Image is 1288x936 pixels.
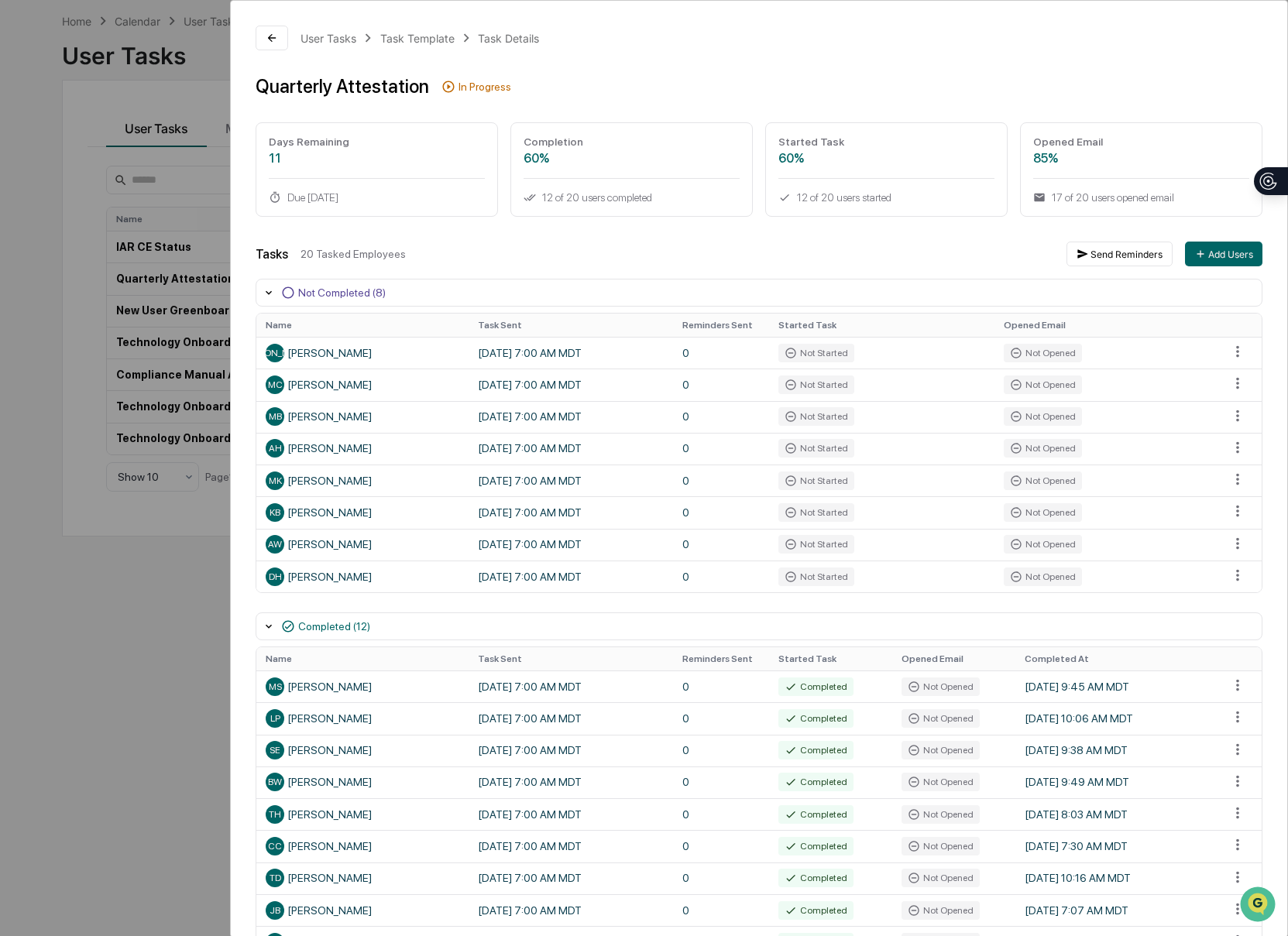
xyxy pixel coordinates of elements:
[469,465,673,496] td: [DATE] 7:00 AM MDT
[9,218,104,246] a: 🔎Data Lookup
[269,475,282,486] span: MK
[673,830,769,862] td: 0
[778,151,994,166] div: 60%
[778,375,854,394] div: Not Started
[256,247,288,262] div: Tasks
[778,503,854,522] div: Not Started
[269,411,282,422] span: MB
[301,32,356,45] div: User Tasks
[469,830,673,862] td: [DATE] 7:00 AM MDT
[892,647,1015,670] th: Opened Email
[524,151,740,166] div: 60%
[673,465,769,496] td: 0
[778,869,854,887] div: Completed
[902,901,980,920] div: Not Opened
[673,561,769,592] td: 0
[15,118,43,146] img: 1746055101610-c473b297-6a78-478c-a979-82029cc54cd1
[478,32,539,45] div: Task Details
[673,735,769,766] td: 0
[902,837,980,855] div: Not Opened
[266,709,459,728] div: [PERSON_NAME]
[266,901,459,920] div: [PERSON_NAME]
[128,195,192,211] span: Attestations
[778,901,854,920] div: Completed
[1015,894,1220,926] td: [DATE] 7:07 AM MDT
[673,369,769,400] td: 0
[1004,375,1082,394] div: Not Opened
[268,777,282,787] span: BW
[380,32,455,45] div: Task Template
[266,535,459,554] div: [PERSON_NAME]
[469,433,673,465] td: [DATE] 7:00 AM MDT
[53,118,254,134] div: Start new chat
[469,561,673,592] td: [DATE] 7:00 AM MDT
[469,735,673,766] td: [DATE] 7:00 AM MDT
[1015,735,1220,766] td: [DATE] 9:38 AM MDT
[778,741,854,759] div: Completed
[270,873,281,883] span: TD
[469,702,673,734] td: [DATE] 7:00 AM MDT
[256,647,469,670] th: Name
[109,262,187,274] a: Powered byPylon
[1004,439,1082,458] div: Not Opened
[1185,242,1262,266] button: Add Users
[469,670,673,702] td: [DATE] 7:00 AM MDT
[778,805,854,824] div: Completed
[469,798,673,830] td: [DATE] 7:00 AM MDT
[270,713,280,724] span: LP
[673,337,769,369] td: 0
[769,647,892,670] th: Started Task
[269,681,282,692] span: MS
[269,151,485,166] div: 11
[268,539,282,550] span: AW
[994,314,1220,337] th: Opened Email
[256,314,469,337] th: Name
[269,135,485,148] div: Days Remaining
[673,766,769,798] td: 0
[1033,191,1249,204] div: 17 of 20 users opened email
[778,471,854,490] div: Not Started
[673,862,769,894] td: 0
[1015,830,1220,862] td: [DATE] 7:30 AM MDT
[673,401,769,433] td: 0
[902,709,980,728] div: Not Opened
[778,344,854,362] div: Not Started
[673,314,769,337] th: Reminders Sent
[53,134,196,146] div: We're available if you need us!
[1004,471,1082,490] div: Not Opened
[1004,535,1082,554] div: Not Opened
[31,225,98,240] span: Data Lookup
[902,677,980,696] div: Not Opened
[469,529,673,561] td: [DATE] 7:00 AM MDT
[1066,242,1173,266] button: Send Reminders
[31,195,100,211] span: Preclearance
[524,191,740,204] div: 12 of 20 users completed
[1015,647,1220,670] th: Completed At
[469,647,673,670] th: Task Sent
[266,869,459,887] div: [PERSON_NAME]
[266,677,459,696] div: [PERSON_NAME]
[459,81,511,93] div: In Progress
[673,529,769,561] td: 0
[469,337,673,369] td: [DATE] 7:00 AM MDT
[269,571,282,582] span: DH
[1238,885,1280,927] iframe: Open customer support
[112,197,125,209] div: 🗄️
[673,433,769,465] td: 0
[673,647,769,670] th: Reminders Sent
[266,741,459,759] div: [PERSON_NAME]
[778,677,854,696] div: Completed
[1033,151,1249,166] div: 85%
[266,407,459,426] div: [PERSON_NAME]
[902,741,980,759] div: Not Opened
[268,379,283,390] span: MC
[1015,766,1220,798] td: [DATE] 9:49 AM MDT
[15,197,28,209] div: 🖐️
[673,702,769,734] td: 0
[266,805,459,824] div: [PERSON_NAME]
[778,439,854,458] div: Not Started
[469,766,673,798] td: [DATE] 7:00 AM MDT
[1033,135,1249,148] div: Opened Email
[266,773,459,791] div: [PERSON_NAME]
[673,798,769,830] td: 0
